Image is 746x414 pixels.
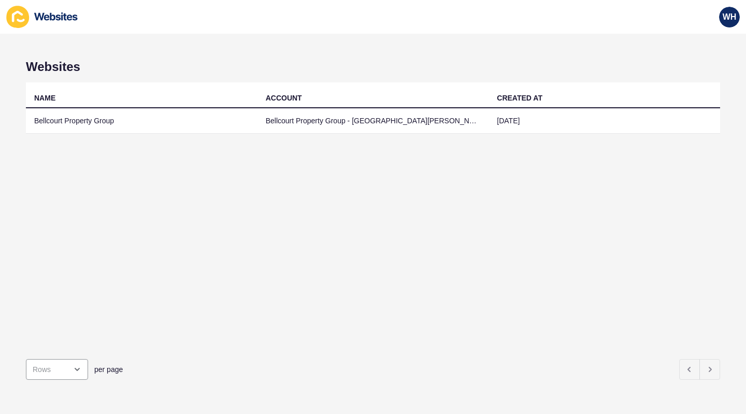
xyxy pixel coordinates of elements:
[257,108,489,134] td: Bellcourt Property Group - [GEOGRAPHIC_DATA][PERSON_NAME]
[723,12,737,22] span: WH
[94,364,123,375] span: per page
[34,93,55,103] div: NAME
[497,93,542,103] div: CREATED AT
[26,359,88,380] div: open menu
[26,108,257,134] td: Bellcourt Property Group
[266,93,302,103] div: ACCOUNT
[26,60,720,74] h1: Websites
[489,108,720,134] td: [DATE]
